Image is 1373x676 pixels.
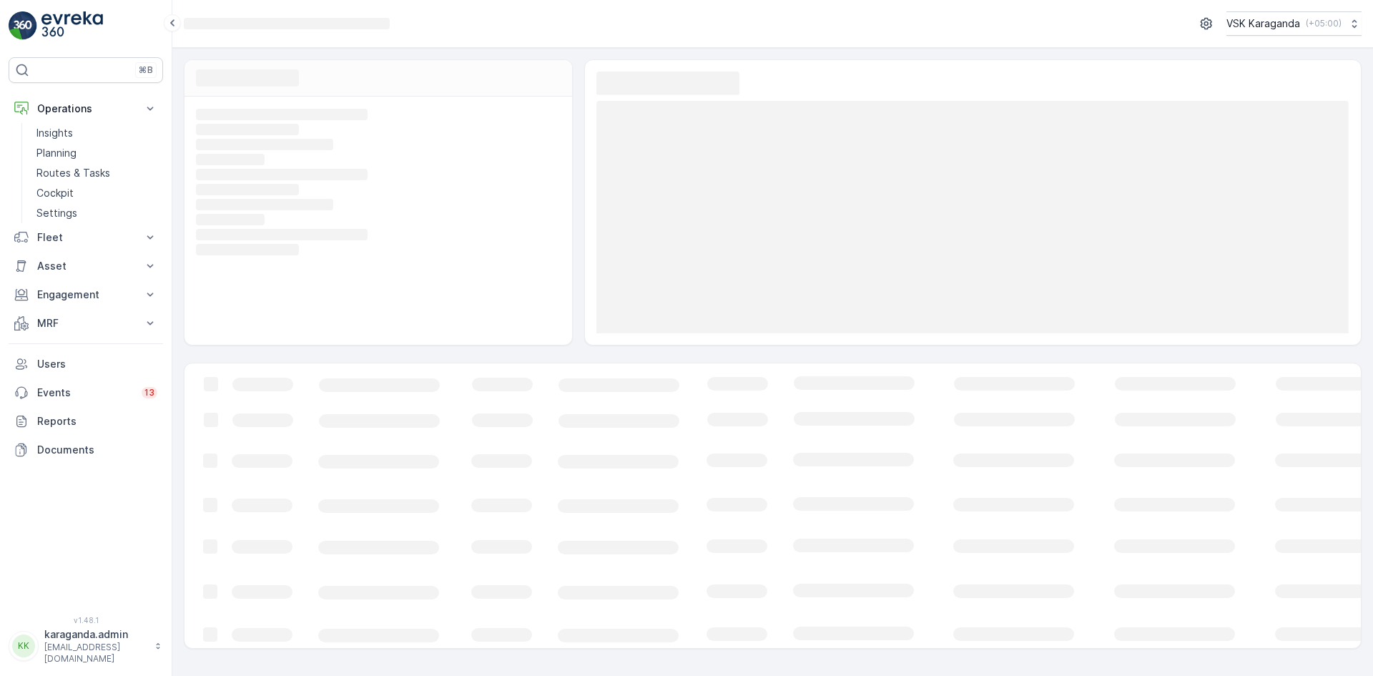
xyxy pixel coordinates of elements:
[31,183,163,203] a: Cockpit
[1226,11,1362,36] button: VSK Karaganda(+05:00)
[9,350,163,378] a: Users
[44,627,147,642] p: karaganda.admin
[9,436,163,464] a: Documents
[37,443,157,457] p: Documents
[9,407,163,436] a: Reports
[12,635,35,657] div: KK
[9,223,163,252] button: Fleet
[9,309,163,338] button: MRF
[31,143,163,163] a: Planning
[9,378,163,407] a: Events13
[37,316,134,330] p: MRF
[31,163,163,183] a: Routes & Tasks
[37,230,134,245] p: Fleet
[37,357,157,371] p: Users
[1226,16,1300,31] p: VSK Karaganda
[1306,18,1342,29] p: ( +05:00 )
[36,126,73,140] p: Insights
[37,288,134,302] p: Engagement
[144,387,154,398] p: 13
[9,627,163,665] button: KKkaraganda.admin[EMAIL_ADDRESS][DOMAIN_NAME]
[9,94,163,123] button: Operations
[9,11,37,40] img: logo
[9,280,163,309] button: Engagement
[37,386,133,400] p: Events
[9,616,163,624] span: v 1.48.1
[31,123,163,143] a: Insights
[9,252,163,280] button: Asset
[44,642,147,665] p: [EMAIL_ADDRESS][DOMAIN_NAME]
[36,206,77,220] p: Settings
[36,146,77,160] p: Planning
[36,186,74,200] p: Cockpit
[31,203,163,223] a: Settings
[139,64,153,76] p: ⌘B
[41,11,103,40] img: logo_light-DOdMpM7g.png
[37,414,157,428] p: Reports
[36,166,110,180] p: Routes & Tasks
[37,259,134,273] p: Asset
[37,102,134,116] p: Operations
